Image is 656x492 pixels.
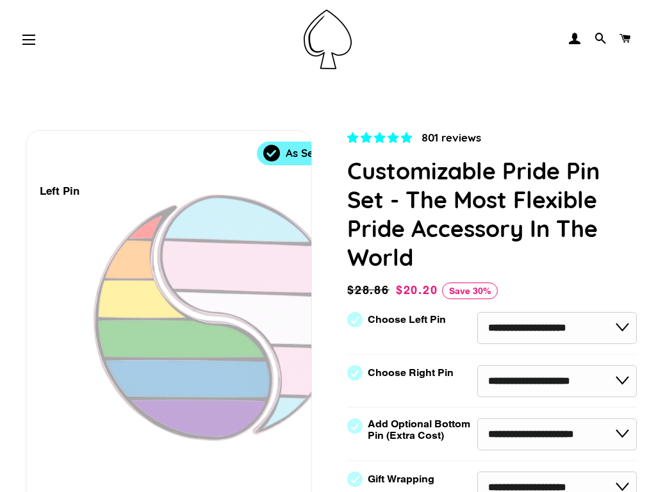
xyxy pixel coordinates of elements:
label: Choose Right Pin [368,367,454,379]
label: Add Optional Bottom Pin (Extra Cost) [368,418,475,441]
img: Pin-Ace [304,10,352,69]
span: 801 reviews [422,131,481,144]
label: Gift Wrapping [368,473,434,485]
span: $20.20 [396,283,438,297]
label: Choose Left Pin [368,314,446,325]
span: $28.86 [347,281,393,299]
h1: Customizable Pride Pin Set - The Most Flexible Pride Accessory In The World [347,156,637,272]
span: 4.83 stars [347,131,415,144]
span: Save 30% [442,283,498,299]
